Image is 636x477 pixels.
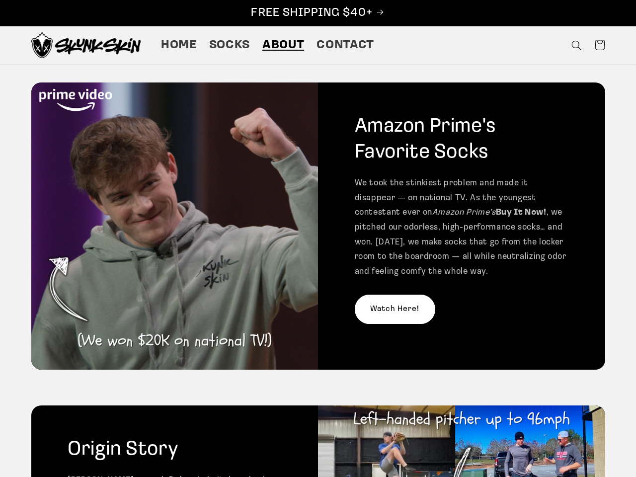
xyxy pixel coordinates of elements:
[262,38,304,53] span: About
[311,31,381,59] a: Contact
[317,38,374,53] span: Contact
[355,114,569,165] h2: Amazon Prime's Favorite Socks
[355,295,436,324] a: Watch Here!
[10,5,626,21] p: FREE SHIPPING $40+
[161,38,197,53] span: Home
[209,38,250,53] span: Socks
[68,437,178,463] h2: Origin Story
[203,31,256,59] a: Socks
[31,32,141,58] img: Skunk Skin Anti-Odor Socks.
[155,31,203,59] a: Home
[565,34,588,57] summary: Search
[256,31,310,59] a: About
[496,208,547,217] strong: Buy It Now!
[355,176,569,279] p: We took the stinkiest problem and made it disappear — on national TV. As the youngest contestant ...
[432,208,496,217] em: Amazon Prime’s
